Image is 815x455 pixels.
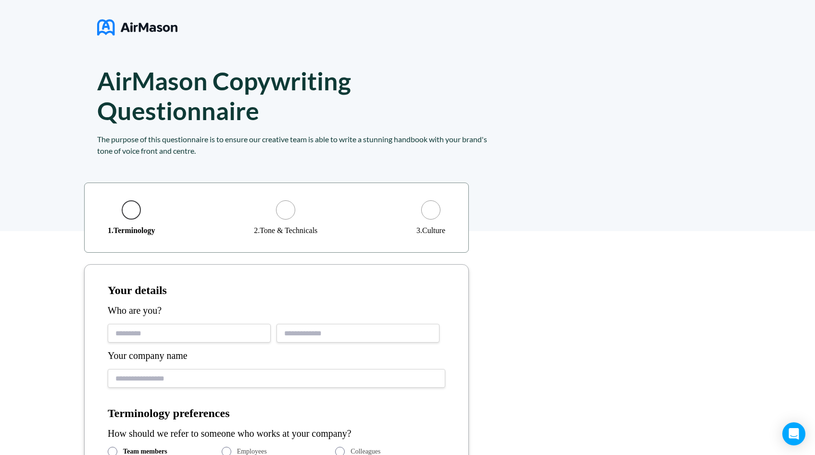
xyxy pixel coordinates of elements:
[108,428,445,439] div: How should we refer to someone who works at your company?
[108,226,155,235] div: 1 . Terminology
[97,15,177,39] img: logo
[108,350,445,361] div: Your company name
[782,422,805,445] div: Open Intercom Messenger
[416,226,445,235] div: 3 . Culture
[108,284,445,297] h1: Your details
[97,134,491,157] div: The purpose of this questionnaire is to ensure our creative team is able to write a stunning hand...
[108,407,445,420] h1: Terminology preferences
[254,226,317,235] div: 2 . Tone & Technicals
[97,66,379,125] h1: AirMason Copywriting Questionnaire
[108,305,445,316] div: Who are you?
